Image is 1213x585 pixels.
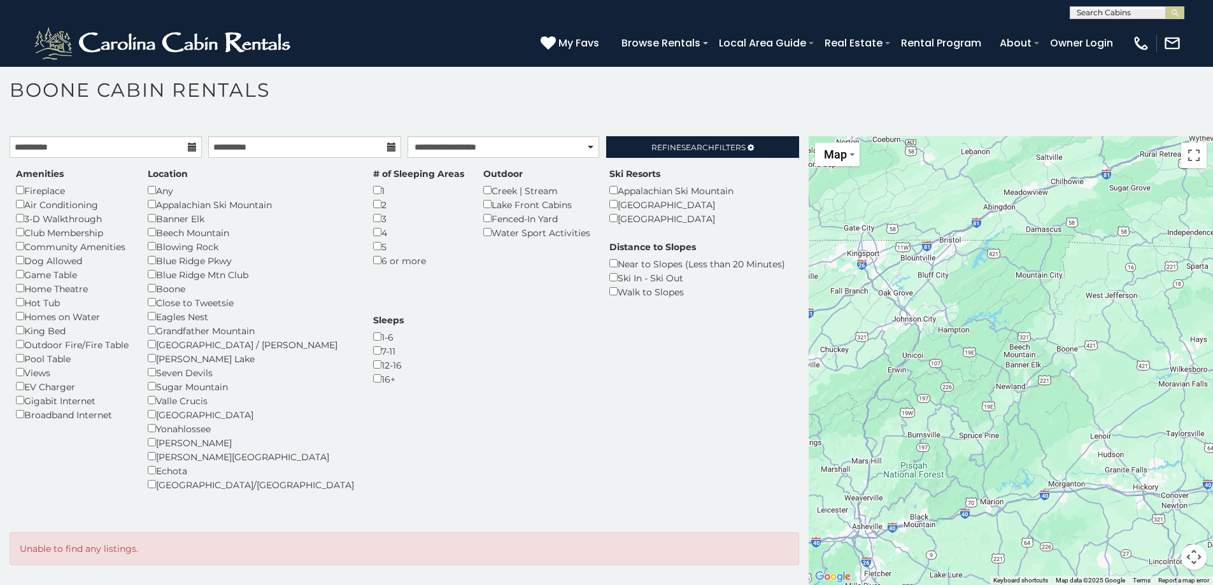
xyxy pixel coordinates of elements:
[713,32,812,54] a: Local Area Guide
[20,542,789,555] p: Unable to find any listings.
[609,183,734,197] div: Appalachian Ski Mountain
[1181,143,1207,168] button: Toggle fullscreen view
[16,337,129,351] div: Outdoor Fire/Fire Table
[16,211,129,225] div: 3-D Walkthrough
[373,197,464,211] div: 2
[16,365,129,379] div: Views
[818,32,889,54] a: Real Estate
[541,35,602,52] a: My Favs
[681,143,714,152] span: Search
[615,32,707,54] a: Browse Rentals
[373,211,464,225] div: 3
[16,295,129,309] div: Hot Tub
[32,24,296,62] img: White-1-2.png
[16,379,129,393] div: EV Charger
[373,344,404,358] div: 7-11
[148,323,354,337] div: Grandfather Mountain
[16,351,129,365] div: Pool Table
[148,463,354,477] div: Echota
[373,225,464,239] div: 4
[1158,577,1209,584] a: Report a map error
[16,309,129,323] div: Homes on Water
[148,281,354,295] div: Boone
[373,183,464,197] div: 1
[16,239,129,253] div: Community Amenities
[895,32,988,54] a: Rental Program
[609,257,785,271] div: Near to Slopes (Less than 20 Minutes)
[148,267,354,281] div: Blue Ridge Mtn Club
[815,143,860,166] button: Change map style
[148,477,354,491] div: [GEOGRAPHIC_DATA]/[GEOGRAPHIC_DATA]
[16,267,129,281] div: Game Table
[148,407,354,421] div: [GEOGRAPHIC_DATA]
[812,568,854,585] img: Google
[993,576,1048,585] button: Keyboard shortcuts
[824,148,847,161] span: Map
[16,225,129,239] div: Club Membership
[16,393,129,407] div: Gigabit Internet
[1056,577,1125,584] span: Map data ©2025 Google
[148,211,354,225] div: Banner Elk
[558,35,599,51] span: My Favs
[148,295,354,309] div: Close to Tweetsie
[483,197,590,211] div: Lake Front Cabins
[16,407,129,421] div: Broadband Internet
[609,167,660,180] label: Ski Resorts
[373,372,404,386] div: 16+
[651,143,746,152] span: Refine Filters
[609,197,734,211] div: [GEOGRAPHIC_DATA]
[1133,577,1151,584] a: Terms (opens in new tab)
[148,393,354,407] div: Valle Crucis
[148,351,354,365] div: [PERSON_NAME] Lake
[1132,34,1150,52] img: phone-regular-white.png
[16,167,64,180] label: Amenities
[16,183,129,197] div: Fireplace
[16,323,129,337] div: King Bed
[609,241,696,253] label: Distance to Slopes
[148,239,354,253] div: Blowing Rock
[16,197,129,211] div: Air Conditioning
[373,253,464,267] div: 6 or more
[373,239,464,253] div: 5
[483,211,590,225] div: Fenced-In Yard
[1044,32,1119,54] a: Owner Login
[373,167,464,180] label: # of Sleeping Areas
[373,358,404,372] div: 12-16
[373,314,404,327] label: Sleeps
[609,211,734,225] div: [GEOGRAPHIC_DATA]
[993,32,1038,54] a: About
[148,337,354,351] div: [GEOGRAPHIC_DATA] / [PERSON_NAME]
[483,167,523,180] label: Outdoor
[148,365,354,379] div: Seven Devils
[609,271,785,285] div: Ski In - Ski Out
[16,281,129,295] div: Home Theatre
[148,167,188,180] label: Location
[148,225,354,239] div: Beech Mountain
[483,183,590,197] div: Creek | Stream
[1181,544,1207,570] button: Map camera controls
[373,330,404,344] div: 1-6
[609,285,785,299] div: Walk to Slopes
[148,253,354,267] div: Blue Ridge Pkwy
[16,253,129,267] div: Dog Allowed
[148,435,354,449] div: [PERSON_NAME]
[148,421,354,435] div: Yonahlossee
[148,197,354,211] div: Appalachian Ski Mountain
[148,309,354,323] div: Eagles Nest
[148,449,354,463] div: [PERSON_NAME][GEOGRAPHIC_DATA]
[148,183,354,197] div: Any
[148,379,354,393] div: Sugar Mountain
[1163,34,1181,52] img: mail-regular-white.png
[606,136,798,158] a: RefineSearchFilters
[483,225,590,239] div: Water Sport Activities
[812,568,854,585] a: Open this area in Google Maps (opens a new window)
